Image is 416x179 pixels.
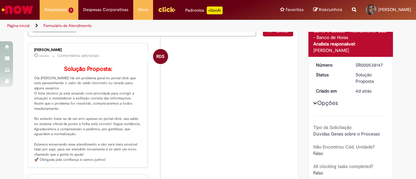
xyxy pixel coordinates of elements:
small: Comentários adicionais [58,53,99,58]
div: 28/08/2025 10:40:34 [356,88,386,94]
span: Enviar [276,28,289,34]
div: Analista responsável: [313,41,388,47]
time: 28/08/2025 17:20:05 [39,54,49,58]
div: [PERSON_NAME] [313,47,388,54]
img: click_logo_yellow_360x200.png [158,5,175,14]
div: Padroniza [185,6,223,14]
div: Gente e Gestão - Atendimento GGE - Banco de Horas [313,28,388,41]
b: Tipo da Solicitação [313,124,352,130]
p: Olá [PERSON_NAME]! Há um problema geral no portal click que está apresentando o valor do saldo in... [34,66,142,162]
span: Despesas Corporativas [83,6,128,13]
ul: Trilhas de página [5,20,272,32]
div: [PERSON_NAME] [34,48,142,52]
b: Solução Proposta: [64,65,112,73]
span: RDS [156,49,164,64]
span: 1 [69,7,73,13]
b: All clocking tasks completed? [313,163,373,169]
time: 28/08/2025 10:40:34 [356,88,371,94]
dt: Status [311,71,351,78]
b: Não Encontrou Cód. Unidade? [313,144,375,150]
a: Página inicial [7,23,30,28]
span: Favoritos [286,6,304,13]
div: SR000538147 [356,62,386,68]
a: Rascunhos [313,7,342,13]
span: Rascunhos [319,6,342,13]
span: Falso [313,170,323,176]
div: Raquel De Souza [153,49,168,64]
img: ServiceNow [1,3,34,16]
span: [PERSON_NAME] [378,7,411,12]
span: 4d atrás [356,88,371,94]
span: Falso [313,150,323,156]
span: Dúvidas Gerais sobre o Processo [313,131,380,137]
dt: Criado em [311,88,351,94]
p: +GenAi [207,6,223,14]
div: Solução Proposta [356,71,386,84]
dt: Número [311,62,351,68]
span: 4d atrás [39,54,49,58]
span: Requisições [45,6,67,13]
span: More [138,6,148,13]
a: Formulário de Atendimento [44,23,92,28]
